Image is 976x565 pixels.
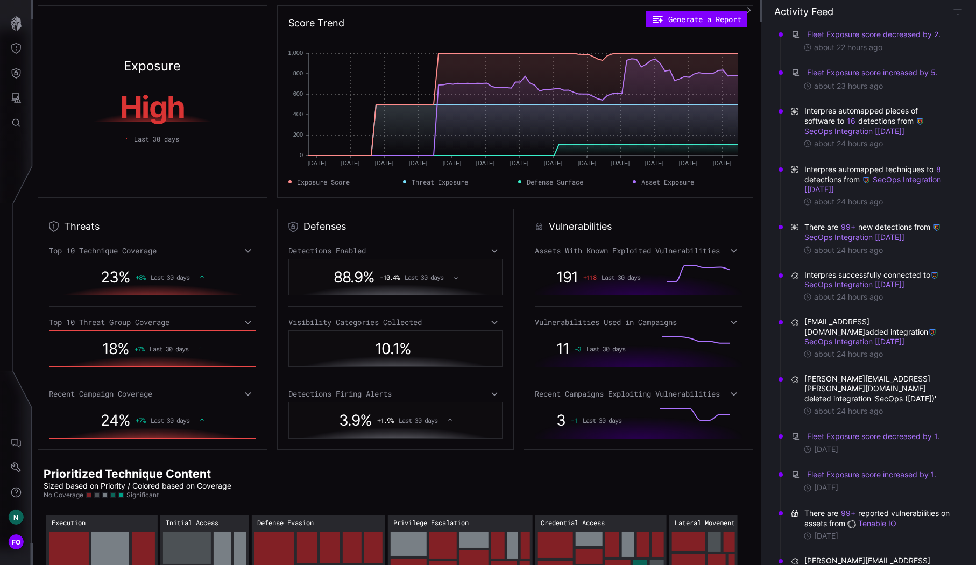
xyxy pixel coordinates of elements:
[399,416,437,424] span: Last 30 days
[124,60,181,73] h2: Exposure
[622,532,634,557] rect: Credential Access → Credential Access:Unsecured Credentials: 24
[576,549,603,564] rect: Credential Access → Credential Access:NTDS: 30
[556,411,565,429] span: 3
[586,345,625,352] span: Last 30 days
[804,374,952,404] span: [PERSON_NAME][EMAIL_ADDRESS][PERSON_NAME][DOMAIN_NAME] deleted integration 'SecOps ([DATE])'
[527,177,583,187] span: Defense Surface
[814,245,883,255] time: about 24 hours ago
[101,411,130,429] span: 24 %
[134,134,179,144] span: Last 30 days
[814,292,883,302] time: about 24 hours ago
[804,508,952,528] span: There are reported vulnerabilities on assets from
[847,519,896,528] a: Tenable IO
[932,223,941,232] img: Google SecOps
[807,469,937,480] button: Fleet Exposure score increased by 1.
[459,532,489,548] rect: Privilege Escalation → Privilege Escalation:Account Manipulation: 36
[126,491,159,499] span: Significant
[412,177,468,187] span: Threat Exposure
[804,222,952,242] span: There are new detections from
[297,177,350,187] span: Exposure Score
[637,532,649,557] rect: Credential Access → Credential Access:Credentials from Web Browsers: 24
[847,520,856,528] img: Tenable
[549,220,612,233] h2: Vulnerabilities
[814,349,883,359] time: about 24 hours ago
[364,532,383,563] rect: Defense Evasion → Defense Evasion:File Deletion: 37
[804,327,939,346] a: SecOps Integration [[DATE]]
[49,317,256,327] div: Top 10 Threat Group Coverage
[49,389,256,399] div: Recent Campaign Coverage
[814,483,838,492] time: [DATE]
[288,389,503,399] div: Detections Firing Alerts
[101,268,130,286] span: 23 %
[646,11,747,27] button: Generate a Report
[840,222,856,232] button: 99+
[535,389,742,399] div: Recent Campaigns Exploiting Vulnerabilities
[136,416,145,424] span: + 7 %
[320,532,340,563] rect: Defense Evasion → Defense Evasion:System Binary Proxy Execution: 39
[804,317,952,347] span: [EMAIL_ADDRESS][DOMAIN_NAME] added integration
[49,246,256,256] div: Top 10 Technique Coverage
[136,273,145,281] span: + 8 %
[507,532,518,559] rect: Privilege Escalation → Privilege Escalation:Process Injection: 24
[1,505,32,529] button: N
[535,246,742,256] div: Assets With Known Exploited Vulnerabilities
[578,160,597,166] text: [DATE]
[288,50,303,56] text: 1,000
[862,176,871,185] img: Google SecOps
[429,532,457,559] rect: Privilege Escalation → Privilege Escalation:Scheduled Task: 54
[339,411,372,429] span: 3.9 %
[611,160,630,166] text: [DATE]
[297,532,317,563] rect: Defense Evasion → Defense Evasion:Bypass User Account Control: 41
[102,340,129,358] span: 18 %
[303,220,346,233] h2: Defenses
[708,532,721,552] rect: Lateral Movement → Lateral Movement:Software Deployment Tools: 22
[804,106,952,137] span: Interpres automapped pieces of software to detections from
[807,67,938,78] button: Fleet Exposure score increased by 5.
[64,220,100,233] h2: Threats
[293,90,303,97] text: 600
[293,131,303,138] text: 200
[163,532,211,564] rect: Initial Access → Initial Access:Spearphishing Attachment: 100
[576,532,603,546] rect: Credential Access → Credential Access:Credentials In Files: 30
[293,111,303,117] text: 400
[641,177,694,187] span: Asset Exposure
[538,532,573,558] rect: Credential Access → Credential Access:LSASS Memory: 62
[510,160,529,166] text: [DATE]
[375,340,411,358] span: 10.1 %
[151,416,189,424] span: Last 30 days
[288,17,344,30] h2: Score Trend
[13,512,18,523] span: N
[583,416,621,424] span: Last 30 days
[521,532,530,559] rect: Privilege Escalation → Privilege Escalation:Hijack Execution Flow: 21
[814,406,883,416] time: about 24 hours ago
[846,116,856,126] button: 16
[300,152,303,158] text: 0
[652,532,664,557] rect: Credential Access → Credential Access:Keylogging: 23
[724,532,735,552] rect: Lateral Movement → Lateral Movement:Windows Remote Management: 20
[804,270,952,289] span: Interpres successfully connected to
[377,416,393,424] span: + 1.9 %
[341,160,360,166] text: [DATE]
[391,532,427,556] rect: Privilege Escalation → Privilege Escalation:Valid Accounts: 63
[583,273,596,281] span: + 118
[44,491,83,499] span: No Coverage
[804,270,941,289] a: SecOps Integration [[DATE]]
[535,317,742,327] div: Vulnerabilities Used in Campaigns
[293,70,303,76] text: 800
[804,175,943,194] a: SecOps Integration [[DATE]]
[713,160,732,166] text: [DATE]
[55,92,250,122] h1: High
[571,416,577,424] span: -1
[556,340,569,358] span: 11
[804,164,952,195] span: Interpres automapped techniques to detections from
[1,529,32,554] button: FO
[556,268,578,286] span: 191
[814,444,838,454] time: [DATE]
[288,246,503,256] div: Detections Enabled
[375,160,394,166] text: [DATE]
[774,5,833,18] h4: Activity Feed
[380,273,399,281] span: -10.4 %
[334,268,374,286] span: 88.9 %
[679,160,698,166] text: [DATE]
[44,481,747,491] p: Sized based on Priority / Colored based on Coverage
